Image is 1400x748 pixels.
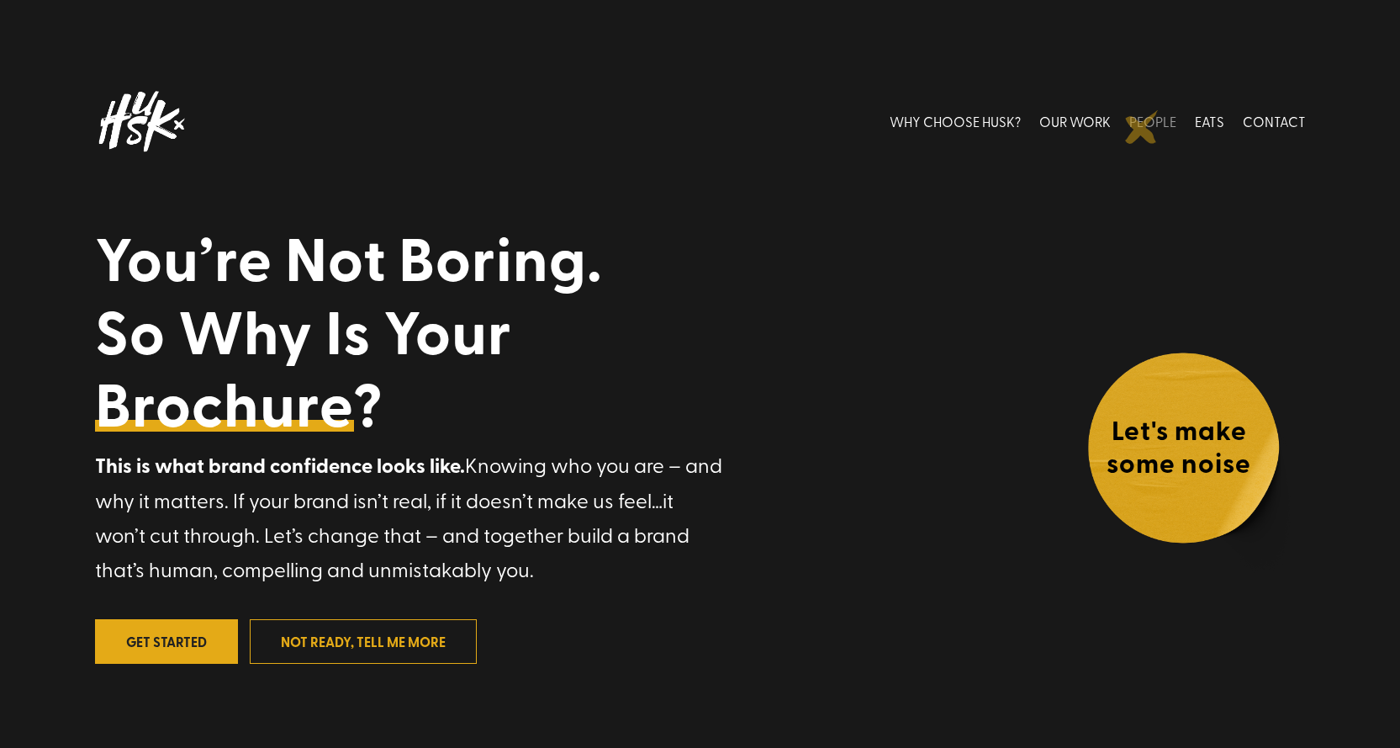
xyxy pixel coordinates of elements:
[95,448,726,586] p: Knowing who you are – and why it matters. If your brand isn’t real, if it doesn’t make us feel…it...
[95,619,238,664] a: Get Started
[95,367,354,439] a: Brochure
[1086,413,1271,486] h4: Let's make some noise
[95,84,188,159] img: Husk logo
[890,84,1021,159] a: WHY CHOOSE HUSK?
[1243,84,1306,159] a: CONTACT
[1129,84,1176,159] a: PEOPLE
[1195,84,1224,159] a: EATS
[1039,84,1111,159] a: OUR WORK
[250,619,477,664] a: not ready, tell me more
[95,450,465,480] strong: This is what brand confidence looks like.
[95,221,795,448] h1: You’re Not Boring. So Why Is Your ?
